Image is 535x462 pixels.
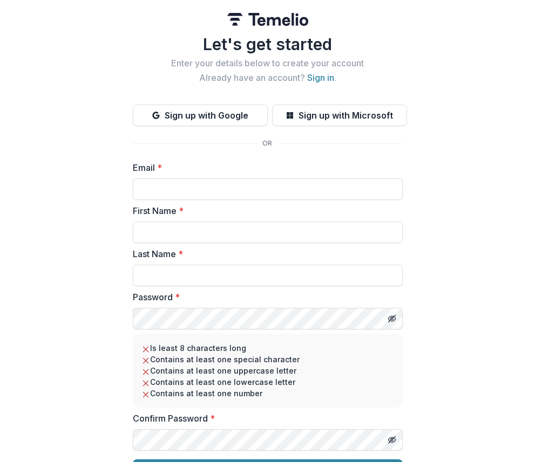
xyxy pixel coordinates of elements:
label: Confirm Password [133,412,396,425]
button: Toggle password visibility [383,431,401,449]
h1: Let's get started [133,35,403,54]
label: Password [133,291,396,304]
li: Is least 8 characters long [141,342,394,354]
h2: Already have an account? . [133,73,403,83]
li: Contains at least one special character [141,354,394,365]
li: Contains at least one uppercase letter [141,365,394,376]
label: First Name [133,204,396,217]
label: Email [133,161,396,174]
li: Contains at least one lowercase letter [141,376,394,388]
h2: Enter your details below to create your account [133,58,403,68]
button: Sign up with Microsoft [272,105,407,126]
img: Temelio [227,13,308,26]
li: Contains at least one number [141,388,394,399]
label: Last Name [133,247,396,260]
a: Sign in [307,72,334,83]
button: Toggle password visibility [383,310,401,327]
button: Sign up with Google [133,105,268,126]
